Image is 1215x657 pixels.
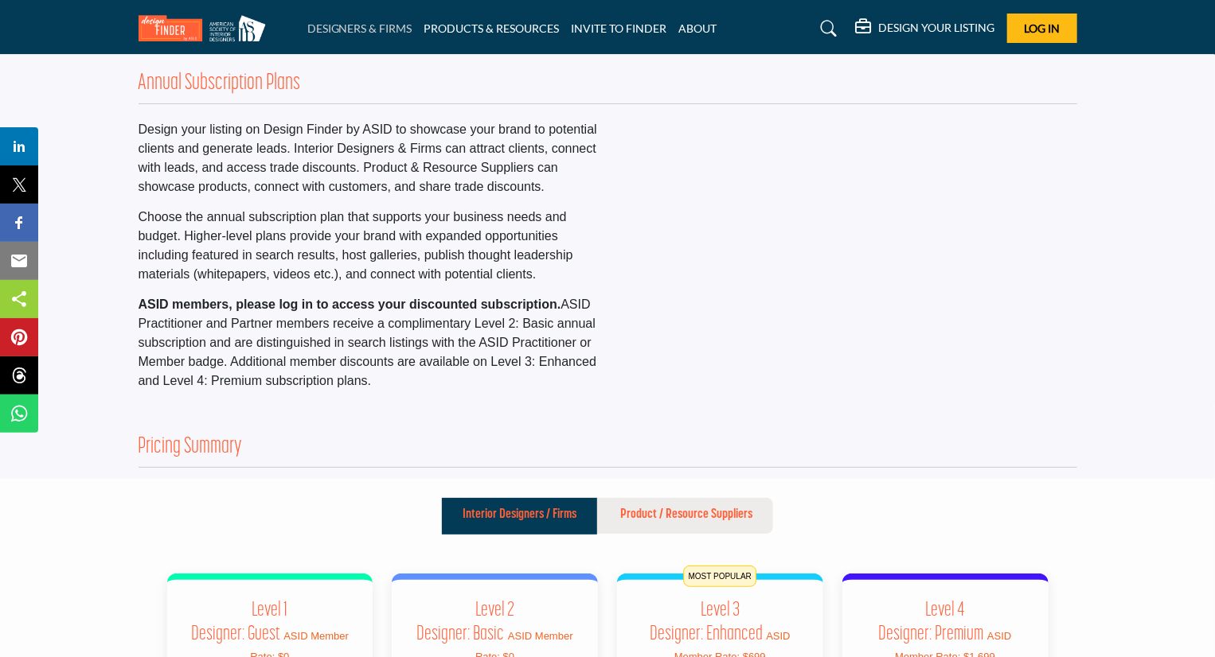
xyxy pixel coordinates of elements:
[139,434,243,461] h2: Pricing Summary
[879,601,984,644] b: Level 4 Designer: Premium
[1007,14,1077,43] button: Log In
[442,498,597,535] button: Interior Designers / Firms
[684,566,756,587] span: MOST POPULAR
[600,498,773,535] button: Product / Resource Suppliers
[650,601,763,644] b: Level 3 Designer: Enhanced
[679,21,717,35] a: ABOUT
[856,19,995,38] div: DESIGN YOUR LISTING
[139,15,274,41] img: Site Logo
[1024,21,1060,35] span: Log In
[139,120,600,196] p: Design your listing on Design Finder by ASID to showcase your brand to potential clients and gene...
[572,21,667,35] a: INVITE TO FINDER
[879,21,995,35] h5: DESIGN YOUR LISTING
[424,21,560,35] a: PRODUCTS & RESOURCES
[139,71,301,98] h2: Annual Subscription Plans
[463,505,576,524] p: Interior Designers / Firms
[139,295,600,391] p: ASID Practitioner and Partner members receive a complimentary Level 2: Basic annual subscription ...
[139,297,561,311] strong: ASID members, please log in to access your discounted subscription.
[805,16,847,41] a: Search
[620,505,752,524] p: Product / Resource Suppliers
[139,208,600,284] p: Choose the annual subscription plan that supports your business needs and budget. Higher-level pl...
[307,21,412,35] a: DESIGNERS & FIRMS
